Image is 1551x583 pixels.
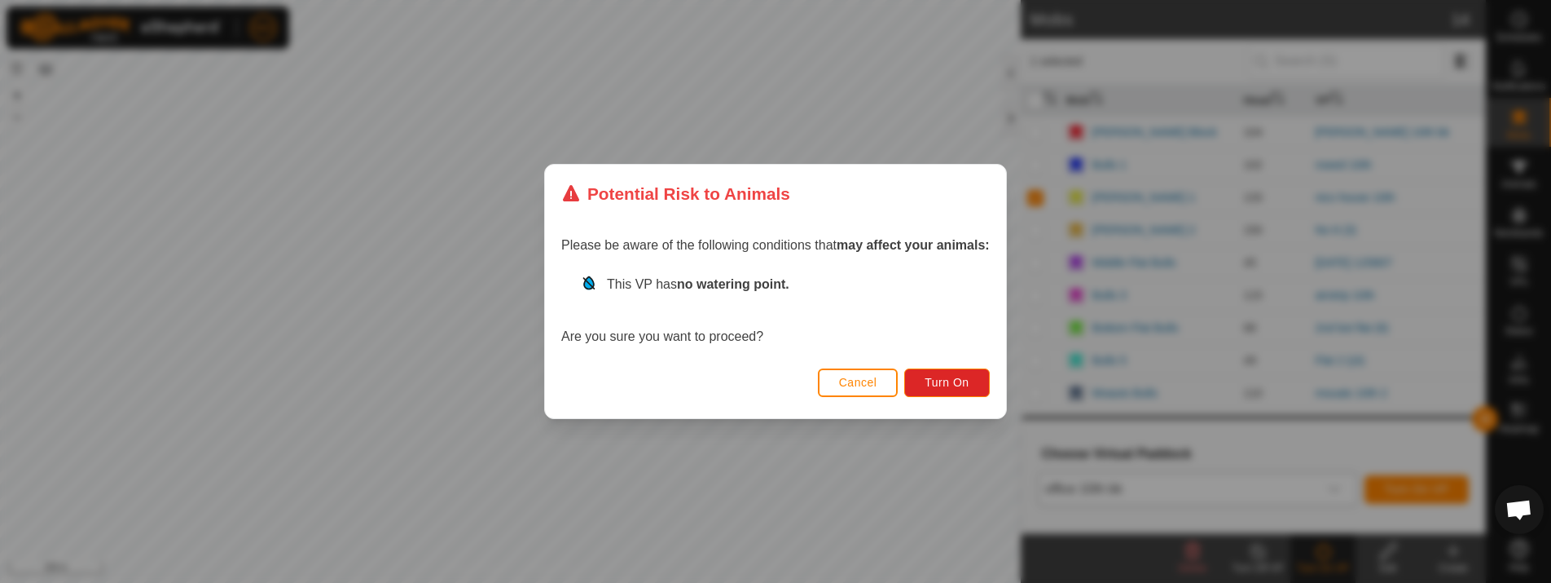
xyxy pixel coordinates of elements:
span: Please be aware of the following conditions that [561,238,990,252]
button: Turn On [905,369,990,397]
span: This VP has [607,277,789,291]
span: Cancel [839,376,877,389]
strong: no watering point. [677,277,789,291]
span: Turn On [925,376,969,389]
div: Potential Risk to Animals [561,181,790,206]
button: Cancel [818,369,899,397]
div: Are you sure you want to proceed? [561,275,990,347]
strong: may affect your animals: [837,238,990,252]
div: Open chat [1495,485,1544,534]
